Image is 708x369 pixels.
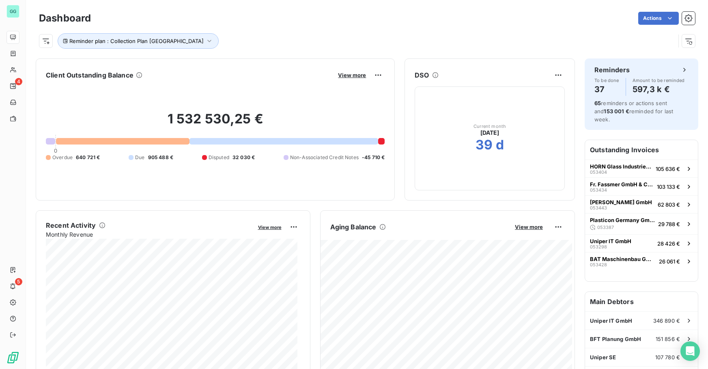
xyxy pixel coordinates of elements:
button: [PERSON_NAME] GmbH05344362 803 € [585,195,698,213]
span: View more [338,72,366,78]
button: BAT Maschinenbau GmbH05342826 061 € [585,252,698,270]
span: Plasticon Germany GmbH [590,217,655,223]
span: 905 488 € [148,154,173,161]
span: BFT Planung GmbH [590,336,641,342]
span: Due [135,154,144,161]
h6: Main Debtors [585,292,698,311]
button: Plasticon Germany GmbH05338729 788 € [585,213,698,234]
span: Uniper SE [590,354,616,360]
h4: 37 [594,83,619,96]
h6: DSO [415,70,428,80]
span: Non-Associated Credit Notes [290,154,359,161]
div: Open Intercom Messenger [680,341,700,361]
h6: Reminders [594,65,630,75]
span: Amount to be reminded [633,78,685,83]
div: GG [6,5,19,18]
span: Disputed [209,154,229,161]
span: 053387 [597,225,614,230]
span: 32 030 € [232,154,255,161]
h2: 1 532 530,25 € [46,111,385,135]
h2: 39 [476,137,493,153]
span: 5 [15,278,22,285]
h6: Recent Activity [46,220,96,230]
span: View more [258,224,282,230]
span: [PERSON_NAME] GmbH [590,199,652,205]
button: Fr. Fassmer GmbH & Co. KG053434103 133 € [585,177,698,195]
button: Uniper IT GmbH05329828 426 € [585,234,698,252]
span: Uniper IT GmbH [590,317,632,324]
span: 29 788 € [658,221,680,227]
img: Logo LeanPay [6,351,19,364]
span: Overdue [52,154,73,161]
span: 153 001 € [604,108,629,114]
span: BAT Maschinenbau GmbH [590,256,656,262]
span: To be done [594,78,619,83]
span: 107 780 € [655,354,680,360]
button: View more [336,71,368,79]
span: 65 [594,100,601,106]
span: 053434 [590,188,607,192]
span: [DATE] [480,129,499,137]
span: Monthly Revenue [46,230,252,239]
h3: Dashboard [39,11,91,26]
button: Actions [638,12,679,25]
span: 62 803 € [658,201,680,208]
h6: Aging Balance [330,222,377,232]
span: Uniper IT GmbH [590,238,631,244]
span: 640 721 € [76,154,100,161]
span: 103 133 € [657,183,680,190]
span: Fr. Fassmer GmbH & Co. KG [590,181,654,188]
span: Current month [473,124,506,129]
span: 151 856 € [656,336,680,342]
span: reminders or actions sent and reminded for last week. [594,100,673,123]
span: -45 710 € [362,154,385,161]
span: 4 [15,78,22,85]
span: 0 [54,147,57,154]
h2: d [496,137,504,153]
span: 053443 [590,205,607,210]
h4: 597,3 k € [633,83,685,96]
h6: Client Outstanding Balance [46,70,133,80]
span: Reminder plan : Collection Plan [GEOGRAPHIC_DATA] [69,38,204,44]
span: 105 636 € [656,166,680,172]
button: Reminder plan : Collection Plan [GEOGRAPHIC_DATA] [58,33,219,49]
button: HORN Glass Industries AG053404105 636 € [585,160,698,177]
button: View more [256,223,284,231]
span: 28 426 € [657,240,680,247]
h6: Outstanding Invoices [585,140,698,160]
span: 053404 [590,170,607,175]
button: View more [512,223,545,231]
span: 053298 [590,244,607,249]
span: 053428 [590,262,607,267]
span: HORN Glass Industries AG [590,163,652,170]
span: 346 890 € [653,317,680,324]
span: 26 061 € [659,258,680,265]
span: View more [515,224,543,230]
